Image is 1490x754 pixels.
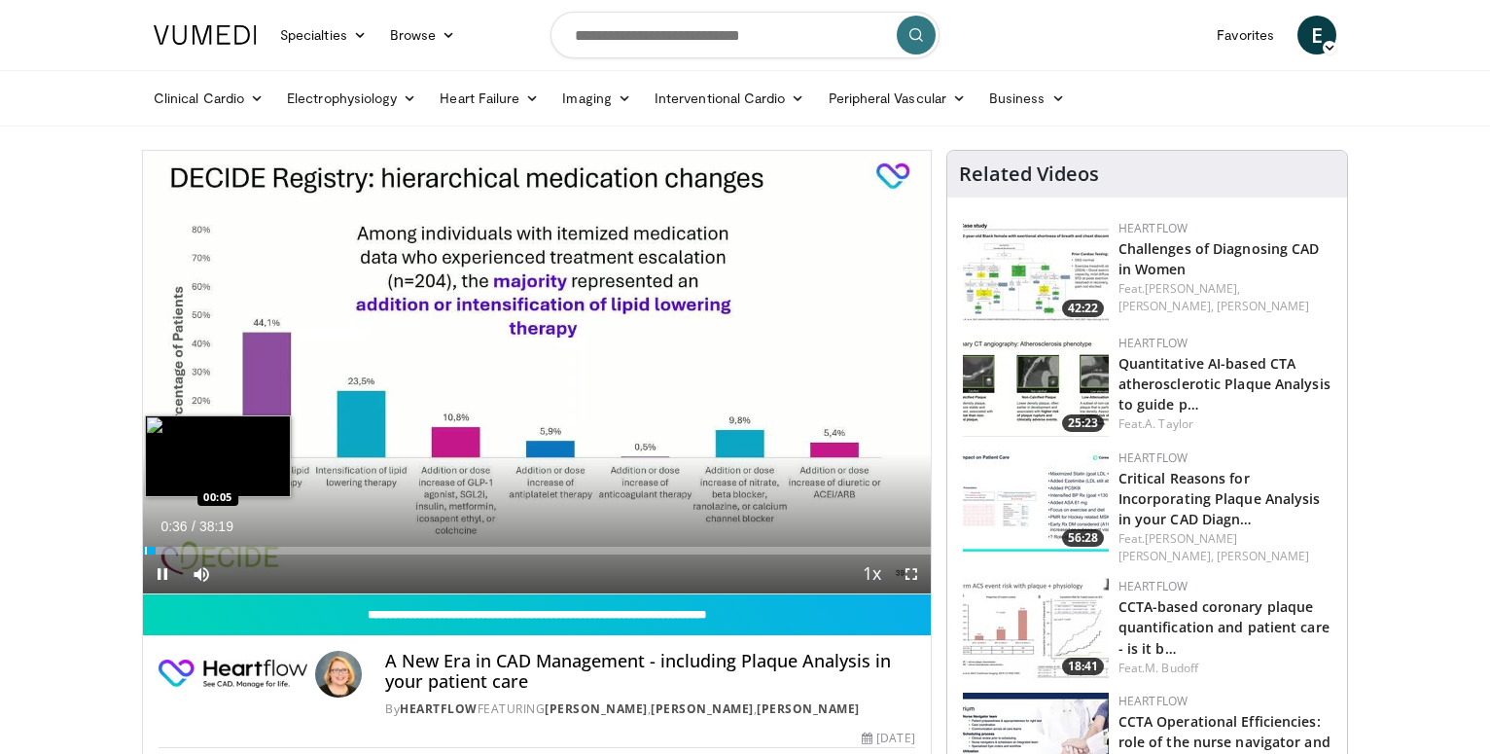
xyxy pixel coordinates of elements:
[1062,658,1104,675] span: 18:41
[268,16,378,54] a: Specialties
[159,651,307,698] img: Heartflow
[1297,16,1336,54] a: E
[143,547,931,555] div: Progress Bar
[154,25,257,45] img: VuMedi Logo
[1205,16,1286,54] a: Favorites
[963,449,1109,552] img: b2ff4880-67be-4c9f-bf3d-a798f7182cd6.150x105_q85_crop-smart_upscale.jpg
[977,79,1077,118] a: Business
[817,79,977,118] a: Peripheral Vascular
[315,651,362,698] img: Avatar
[1118,469,1321,528] a: Critical Reasons for Incorporating Plaque Analysis in your CAD Diagn…
[1118,298,1214,314] a: [PERSON_NAME],
[143,151,931,594] video-js: Video Player
[1118,220,1188,236] a: Heartflow
[1118,660,1331,677] div: Feat.
[1118,449,1188,466] a: Heartflow
[853,555,892,593] button: Playback Rate
[550,12,940,58] input: Search topics, interventions
[963,220,1109,322] a: 42:22
[385,651,914,693] h4: A New Era in CAD Management - including Plaque Analysis in your patient care
[643,79,817,118] a: Interventional Cardio
[1062,414,1104,432] span: 25:23
[1118,354,1330,413] a: Quantitative AI-based CTA atherosclerotic Plaque Analysis to guide p…
[963,335,1109,437] img: 248d14eb-d434-4f54-bc7d-2124e3d05da6.150x105_q85_crop-smart_upscale.jpg
[145,415,291,497] img: image.jpeg
[1118,693,1188,709] a: Heartflow
[1062,300,1104,317] span: 42:22
[1118,530,1331,565] div: Feat.
[959,162,1099,186] h4: Related Videos
[963,335,1109,437] a: 25:23
[160,519,187,534] span: 0:36
[1145,660,1198,676] a: M. Budoff
[1062,529,1104,547] span: 56:28
[1118,239,1320,278] a: Challenges of Diagnosing CAD in Women
[378,16,468,54] a: Browse
[1118,280,1331,315] div: Feat.
[199,519,233,534] span: 38:19
[545,700,648,717] a: [PERSON_NAME]
[1217,298,1309,314] a: [PERSON_NAME]
[1118,335,1188,351] a: Heartflow
[192,519,195,534] span: /
[1217,548,1309,564] a: [PERSON_NAME]
[550,79,643,118] a: Imaging
[1145,415,1193,432] a: A. Taylor
[428,79,550,118] a: Heart Failure
[862,730,914,747] div: [DATE]
[385,700,914,718] div: By FEATURING , ,
[275,79,428,118] a: Electrophysiology
[757,700,860,717] a: [PERSON_NAME]
[1118,415,1331,433] div: Feat.
[963,220,1109,322] img: 65719914-b9df-436f-8749-217792de2567.150x105_q85_crop-smart_upscale.jpg
[1118,578,1188,594] a: Heartflow
[651,700,754,717] a: [PERSON_NAME]
[1118,530,1238,564] a: [PERSON_NAME] [PERSON_NAME],
[400,700,478,717] a: Heartflow
[1145,280,1240,297] a: [PERSON_NAME],
[1118,597,1330,657] a: CCTA-based coronary plaque quantification and patient care - is it b…
[963,578,1109,680] a: 18:41
[892,555,931,593] button: Fullscreen
[963,578,1109,680] img: 73737796-d99c-44d3-abd7-fe12f4733765.150x105_q85_crop-smart_upscale.jpg
[182,555,221,593] button: Mute
[142,79,275,118] a: Clinical Cardio
[143,555,182,593] button: Pause
[963,449,1109,552] a: 56:28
